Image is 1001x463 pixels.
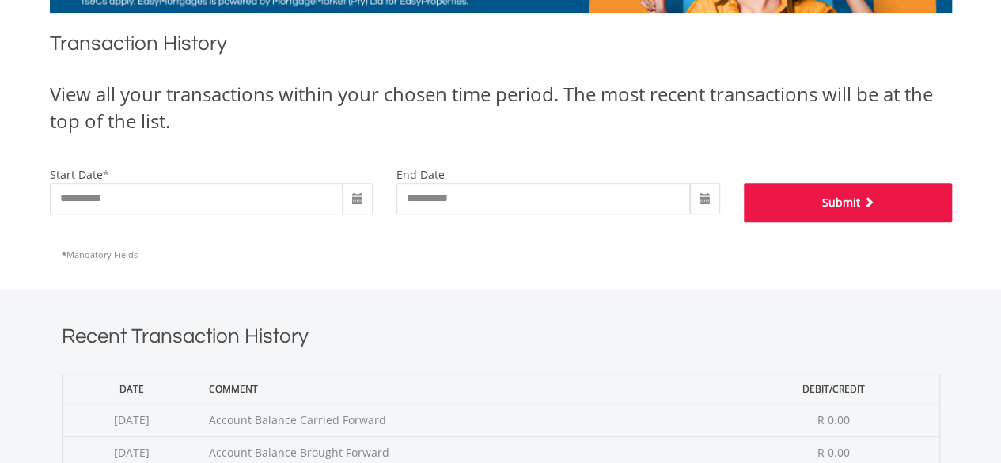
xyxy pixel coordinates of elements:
[62,249,138,260] span: Mandatory Fields
[817,412,850,427] span: R 0.00
[744,183,952,222] button: Submit
[201,374,728,404] th: Comment
[201,404,728,436] td: Account Balance Carried Forward
[62,374,201,404] th: Date
[50,29,952,65] h1: Transaction History
[62,322,940,358] h1: Recent Transaction History
[50,81,952,135] div: View all your transactions within your chosen time period. The most recent transactions will be a...
[728,374,939,404] th: Debit/Credit
[817,445,850,460] span: R 0.00
[396,167,445,182] label: end date
[50,167,103,182] label: start date
[62,404,201,436] td: [DATE]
